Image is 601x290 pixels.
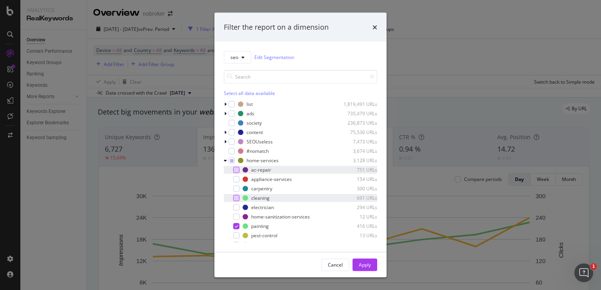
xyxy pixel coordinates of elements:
[339,232,377,239] div: 13 URLs
[251,185,272,192] div: carpentry
[214,13,387,277] div: modal
[254,53,294,61] a: Edit Segmentation
[247,157,279,164] div: home-services
[251,232,277,239] div: pest-control
[328,261,343,268] div: Cancel
[247,129,263,136] div: content
[339,110,377,117] div: 735,479 URLs
[339,213,377,220] div: 12 URLs
[251,223,269,229] div: painting
[247,110,254,117] div: ads
[230,54,238,61] span: seo
[339,157,377,164] div: 3,128 URLs
[339,195,377,201] div: 691 URLs
[247,138,273,145] div: SEOUseless
[224,22,329,32] div: Filter the report on a dimension
[251,204,274,211] div: electrician
[339,204,377,211] div: 294 URLs
[339,242,377,248] div: 285 URLs
[339,176,377,183] div: 154 URLs
[339,223,377,229] div: 416 URLs
[224,70,377,83] input: Search
[224,90,377,96] div: Select all data available
[339,101,377,107] div: 1,819,491 URLs
[247,120,262,126] div: society
[247,148,269,154] div: #nomatch
[339,129,377,136] div: 75,530 URLs
[574,263,593,282] iframe: Intercom live chat
[339,120,377,126] div: 236,873 URLs
[251,176,292,183] div: appliance-services
[251,166,271,173] div: ac-repair
[359,261,371,268] div: Apply
[224,51,251,63] button: seo
[251,195,270,201] div: cleaning
[372,22,377,32] div: times
[339,148,377,154] div: 3,674 URLs
[251,213,310,220] div: home-sanitization-services
[590,263,597,270] span: 1
[321,258,349,271] button: Cancel
[339,166,377,173] div: 751 URLs
[339,185,377,192] div: 300 URLs
[339,138,377,145] div: 7,473 URLs
[251,242,272,248] div: plumbing
[353,258,377,271] button: Apply
[247,101,253,107] div: list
